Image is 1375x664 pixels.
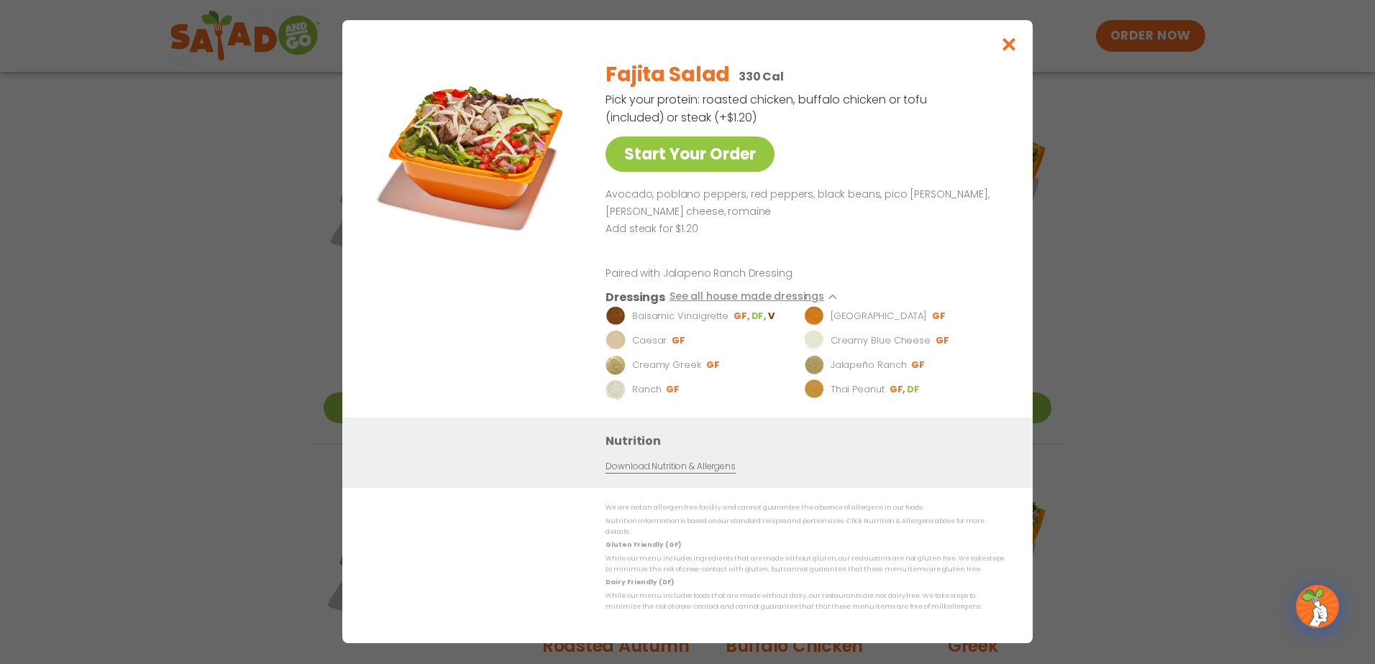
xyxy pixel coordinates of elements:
p: Pick your protein: roasted chicken, buffalo chicken or tofu (included) or steak (+$1.20) [606,91,929,126]
p: [GEOGRAPHIC_DATA] [831,310,927,324]
li: GF [706,359,721,372]
img: Dressing preview image for Caesar [606,331,626,351]
a: Start Your Order [606,137,775,172]
p: Creamy Blue Cheese [831,334,931,349]
li: V [768,310,776,323]
h2: Fajita Salad [606,60,730,90]
p: While our menu includes ingredients that are made without gluten, our restaurants are not gluten ... [606,553,1004,576]
li: GF [672,335,687,348]
p: Balsamic Vinaigrette [632,310,728,324]
li: DF [907,384,921,397]
p: Ranch [632,383,662,397]
p: Creamy Greek [632,359,701,373]
p: Caesar [632,334,667,349]
li: GF [911,359,926,372]
li: GF [666,384,681,397]
img: Dressing preview image for Ranch [606,380,626,400]
a: Download Nutrition & Allergens [606,461,735,474]
img: Dressing preview image for Balsamic Vinaigrette [606,307,626,327]
strong: Gluten Friendly (GF) [606,541,680,550]
p: Thai Peanut [831,383,885,397]
button: See all house made dressings [670,289,844,307]
img: Dressing preview image for Thai Peanut [804,380,824,400]
img: Dressing preview image for Jalapeño Ranch [804,356,824,376]
p: Paired with Jalapeno Ranch Dressing [606,267,872,282]
li: GF [734,310,751,323]
li: GF [936,335,951,348]
img: Dressing preview image for Creamy Greek [606,356,626,376]
p: 330 Cal [739,68,784,86]
p: We are not an allergen free facility and cannot guarantee the absence of allergens in our foods. [606,503,1004,514]
h3: Nutrition [606,433,1011,451]
strong: Dairy Friendly (DF) [606,578,673,587]
p: Add steak for $1.20 [606,221,998,238]
h3: Dressings [606,289,665,307]
li: GF [932,310,947,323]
p: Jalapeño Ranch [831,359,907,373]
img: Featured product photo for Fajita Salad [375,49,576,250]
p: Nutrition information is based on our standard recipes and portion sizes. Click Nutrition & Aller... [606,516,1004,538]
img: Dressing preview image for Creamy Blue Cheese [804,331,824,351]
p: While our menu includes foods that are made without dairy, our restaurants are not dairy free. We... [606,591,1004,613]
img: wpChatIcon [1297,586,1338,627]
img: Dressing preview image for BBQ Ranch [804,307,824,327]
li: DF [752,310,768,323]
p: Avocado, poblano peppers, red peppers, black beans, pico [PERSON_NAME], [PERSON_NAME] cheese, rom... [606,186,998,221]
li: GF [890,384,907,397]
button: Close modal [986,20,1033,68]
